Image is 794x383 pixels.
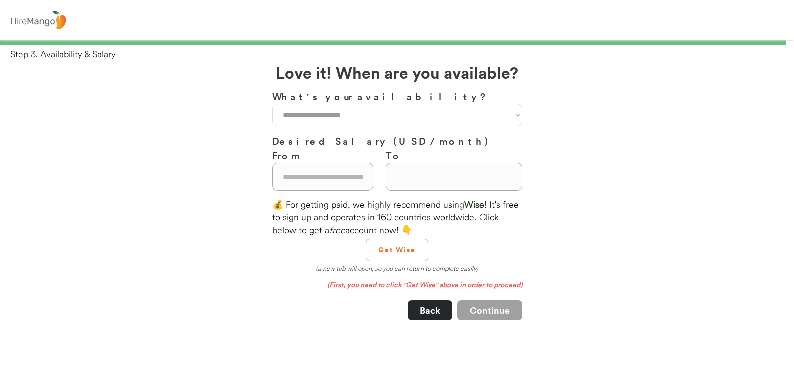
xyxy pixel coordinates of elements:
[276,60,518,84] h2: Love it! When are you available?
[386,148,522,163] h3: To
[272,148,373,163] h3: From
[272,198,522,236] div: 💰 For getting paid, we highly recommend using ! It's free to sign up and operates in 160 countrie...
[316,264,478,272] em: (a new tab will open, so you can return to complete easily)
[329,224,345,236] em: free
[2,40,792,45] div: 99%
[464,199,484,210] font: Wise
[408,300,452,320] button: Back
[457,300,522,320] button: Continue
[327,280,522,290] em: (First, you need to click "Get Wise" above in order to proceed)
[366,239,428,261] button: Get Wise
[272,134,522,148] h3: Desired Salary (USD / month)
[272,89,522,104] h3: What's your availability?
[8,9,69,32] img: logo%20-%20hiremango%20gray.png
[10,48,794,60] div: Step 3. Availability & Salary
